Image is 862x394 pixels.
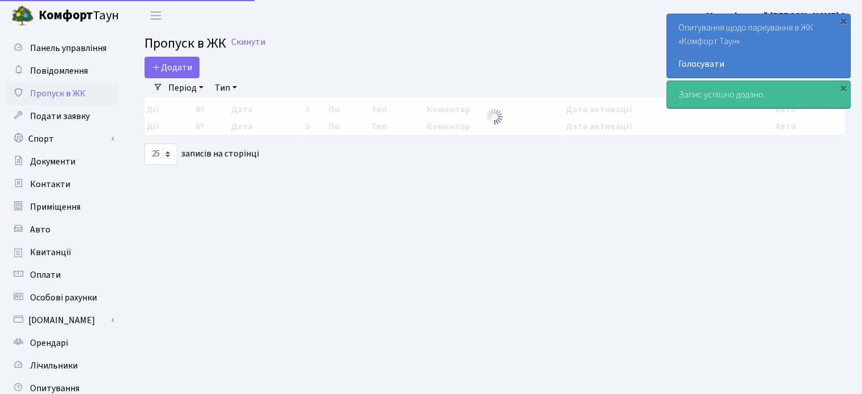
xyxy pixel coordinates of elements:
[30,42,107,54] span: Панель управління
[11,5,34,27] img: logo.png
[145,143,259,165] label: записів на сторінці
[145,57,199,78] a: Додати
[6,309,119,332] a: [DOMAIN_NAME]
[6,150,119,173] a: Документи
[6,128,119,150] a: Спорт
[706,9,848,23] a: Меленівський [PERSON_NAME] А.
[30,110,90,122] span: Подати заявку
[6,105,119,128] a: Подати заявку
[667,81,850,108] div: Запис успішно додано.
[30,155,75,168] span: Документи
[164,78,208,98] a: Період
[838,82,849,94] div: ×
[486,108,504,126] img: Обробка...
[667,14,850,78] div: Опитування щодо паркування в ЖК «Комфорт Таун»
[6,286,119,309] a: Особові рахунки
[30,65,88,77] span: Повідомлення
[6,264,119,286] a: Оплати
[6,196,119,218] a: Приміщення
[152,61,192,74] span: Додати
[30,269,61,281] span: Оплати
[142,6,170,25] button: Переключити навігацію
[838,15,849,27] div: ×
[706,10,848,22] b: Меленівський [PERSON_NAME] А.
[145,33,226,53] span: Пропуск в ЖК
[6,60,119,82] a: Повідомлення
[30,223,50,236] span: Авто
[231,37,265,48] a: Скинути
[39,6,93,24] b: Комфорт
[30,201,80,213] span: Приміщення
[30,178,70,190] span: Контакти
[6,218,119,241] a: Авто
[30,246,71,259] span: Квитанції
[678,57,839,71] a: Голосувати
[6,37,119,60] a: Панель управління
[30,291,97,304] span: Особові рахунки
[39,6,119,26] span: Таун
[6,82,119,105] a: Пропуск в ЖК
[30,359,78,372] span: Лічильники
[6,173,119,196] a: Контакти
[30,87,86,100] span: Пропуск в ЖК
[145,143,177,165] select: записів на сторінці
[6,354,119,377] a: Лічильники
[30,337,68,349] span: Орендарі
[6,241,119,264] a: Квитанції
[6,332,119,354] a: Орендарі
[210,78,241,98] a: Тип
